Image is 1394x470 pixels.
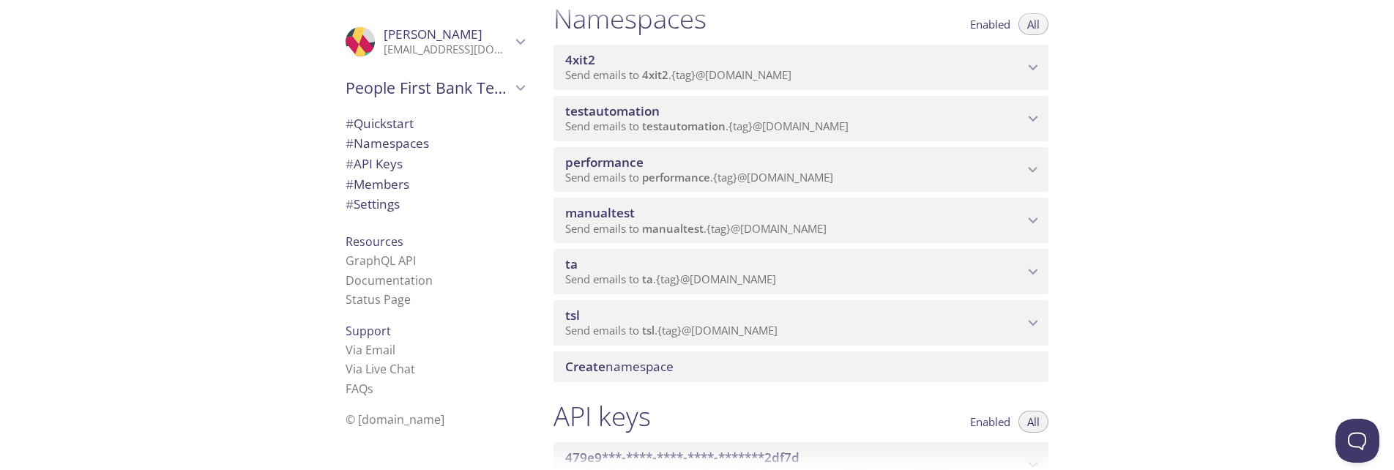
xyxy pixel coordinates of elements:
[346,115,354,132] span: #
[384,42,511,57] p: [EMAIL_ADDRESS][DOMAIN_NAME]
[334,69,536,107] div: People First Bank Testing Services
[346,155,403,172] span: API Keys
[346,78,511,98] span: People First Bank Testing Services
[565,154,644,171] span: performance
[346,253,416,269] a: GraphQL API
[334,194,536,215] div: Team Settings
[346,361,415,377] a: Via Live Chat
[565,255,578,272] span: ta
[346,195,354,212] span: #
[553,300,1048,346] div: tsl namespace
[565,170,833,184] span: Send emails to . {tag} @[DOMAIN_NAME]
[553,45,1048,90] div: 4xit2 namespace
[334,133,536,154] div: Namespaces
[553,147,1048,193] div: performance namespace
[565,102,660,119] span: testautomation
[553,400,651,433] h1: API keys
[565,358,605,375] span: Create
[565,358,674,375] span: namespace
[565,221,827,236] span: Send emails to . {tag} @[DOMAIN_NAME]
[553,198,1048,243] div: manualtest namespace
[1018,13,1048,35] button: All
[334,18,536,66] div: Usha Naraharasetti
[346,234,403,250] span: Resources
[346,135,429,152] span: Namespaces
[565,204,635,221] span: manualtest
[565,272,776,286] span: Send emails to . {tag} @[DOMAIN_NAME]
[334,113,536,134] div: Quickstart
[334,174,536,195] div: Members
[553,2,707,35] h1: Namespaces
[346,195,400,212] span: Settings
[565,307,580,324] span: tsl
[553,96,1048,141] div: testautomation namespace
[346,272,433,288] a: Documentation
[1018,411,1048,433] button: All
[565,51,595,68] span: 4xit2
[346,291,411,307] a: Status Page
[565,119,849,133] span: Send emails to . {tag} @[DOMAIN_NAME]
[961,13,1019,35] button: Enabled
[1335,419,1379,463] iframe: Help Scout Beacon - Open
[553,249,1048,294] div: ta namespace
[642,119,726,133] span: testautomation
[384,26,482,42] span: [PERSON_NAME]
[565,67,791,82] span: Send emails to . {tag} @[DOMAIN_NAME]
[346,381,373,397] a: FAQ
[346,176,354,193] span: #
[642,170,710,184] span: performance
[642,67,668,82] span: 4xit2
[346,155,354,172] span: #
[642,272,653,286] span: ta
[346,411,444,428] span: © [DOMAIN_NAME]
[346,135,354,152] span: #
[565,323,778,337] span: Send emails to . {tag} @[DOMAIN_NAME]
[346,176,409,193] span: Members
[642,221,704,236] span: manualtest
[553,351,1048,382] div: Create namespace
[368,381,373,397] span: s
[642,323,655,337] span: tsl
[346,323,391,339] span: Support
[346,342,395,358] a: Via Email
[346,115,414,132] span: Quickstart
[334,154,536,174] div: API Keys
[961,411,1019,433] button: Enabled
